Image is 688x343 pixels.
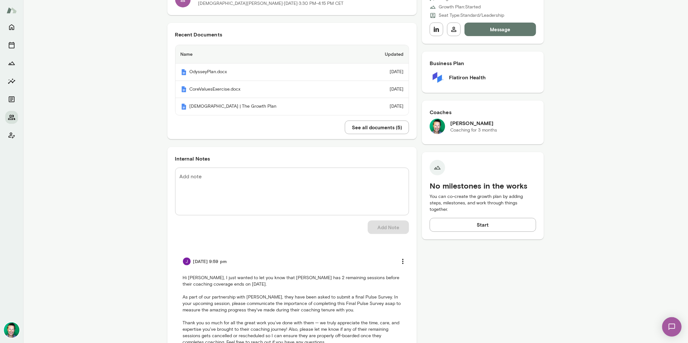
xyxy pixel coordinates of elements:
[175,31,409,38] h6: Recent Documents
[181,103,187,110] img: Mento | Coaching sessions
[439,4,481,10] p: Growth Plan: Started
[359,45,409,64] th: Updated
[345,121,409,134] button: See all documents (5)
[5,39,18,52] button: Sessions
[5,57,18,70] button: Growth Plan
[430,181,536,191] h5: No milestones in the works
[464,23,536,36] button: Message
[198,0,344,7] p: [DEMOGRAPHIC_DATA][PERSON_NAME] · [DATE] · 3:30 PM-4:15 PM CET
[430,119,445,134] img: Brian Lawrence
[4,322,19,338] img: Brian Lawrence
[181,69,187,75] img: Mento | Coaching sessions
[430,108,536,116] h6: Coaches
[439,12,504,19] p: Seat Type: Standard/Leadership
[175,45,359,64] th: Name
[450,119,497,127] h6: [PERSON_NAME]
[5,129,18,142] button: Client app
[359,64,409,81] td: [DATE]
[396,255,410,268] button: more
[6,4,17,16] img: Mento
[175,155,409,162] h6: Internal Notes
[449,73,486,81] h6: Flatiron Health
[183,258,191,265] img: Jocelyn Grodin
[5,21,18,34] button: Home
[430,193,536,213] p: You can co-create the growth plan by adding steps, milestones, and work through things together.
[430,218,536,231] button: Start
[359,98,409,115] td: [DATE]
[175,98,359,115] th: [DEMOGRAPHIC_DATA] | The Growth Plan
[5,111,18,124] button: Members
[175,64,359,81] th: OdysseyPlan.docx
[450,127,497,133] p: Coaching for 3 months
[5,93,18,106] button: Documents
[181,86,187,93] img: Mento | Coaching sessions
[175,81,359,98] th: CoreValuesExercise.docx
[5,75,18,88] button: Insights
[193,258,227,265] h6: [DATE] 9:59 pm
[430,59,536,67] h6: Business Plan
[359,81,409,98] td: [DATE]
